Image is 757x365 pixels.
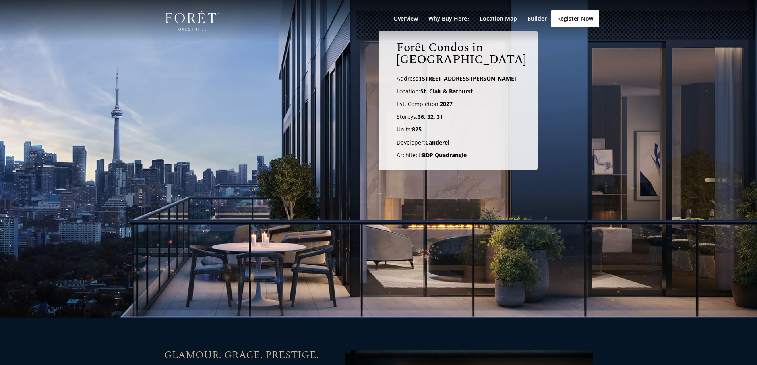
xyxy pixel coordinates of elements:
a: Builder [527,16,547,41]
b: 2027 [440,100,453,108]
p: Units: [397,126,519,139]
a: Overview [393,16,418,41]
strong: Canderel [425,139,449,146]
span: [STREET_ADDRESS][PERSON_NAME] [420,75,516,82]
img: Foret Condos in Forest Hill [166,11,219,31]
h1: GLAMOUR. GRACE. PRESTIGE. [164,350,321,364]
p: Architect: [397,152,519,159]
p: Developer: [397,139,519,152]
a: Location Map [480,16,517,41]
span: St. Clair & Bathurst [420,87,473,95]
p: Location: [397,88,519,100]
b: BDP Quadrangle [422,151,467,159]
p: Address: [397,75,519,88]
strong: 36, 32, 31 [418,113,443,120]
strong: 825 [412,126,422,133]
p: Storeys: [397,113,519,126]
h1: Forêt Condos in [GEOGRAPHIC_DATA] [397,42,519,70]
a: Why Buy Here? [428,16,469,41]
a: Register Now [551,10,599,27]
p: Est. Completion: [397,100,519,113]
